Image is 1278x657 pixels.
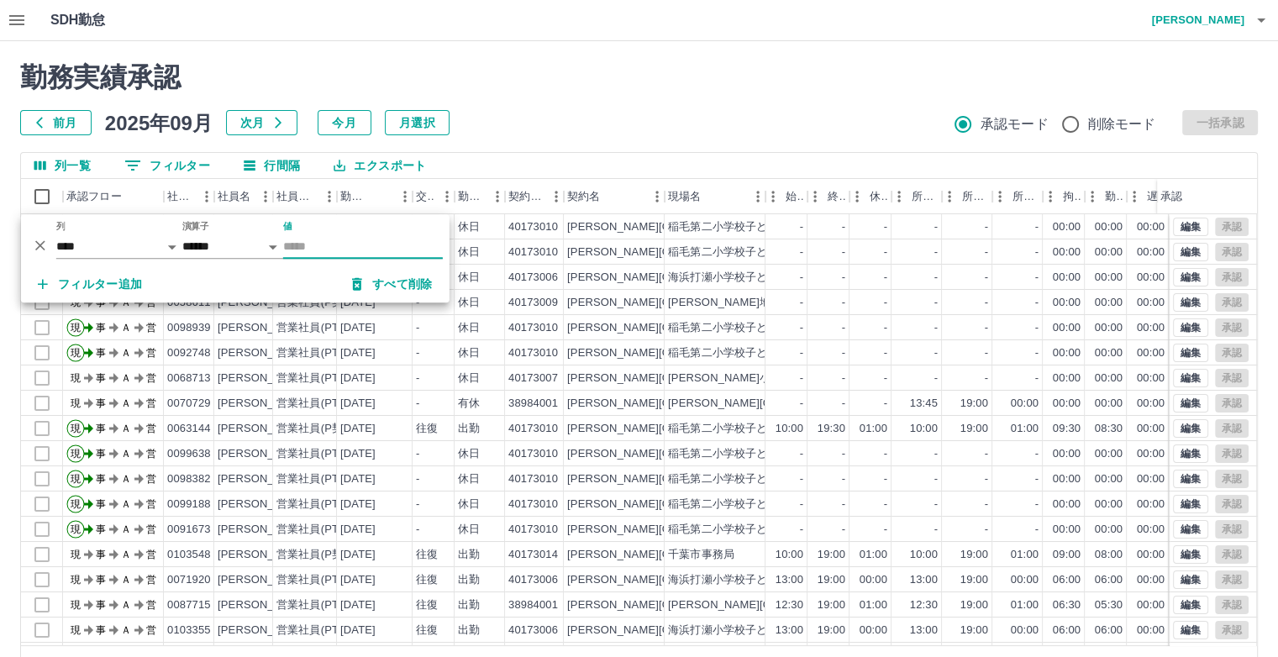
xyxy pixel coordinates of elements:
[800,371,803,386] div: -
[273,179,337,214] div: 社員区分
[485,184,510,209] button: メニュー
[842,396,845,412] div: -
[458,396,480,412] div: 有休
[121,322,131,334] text: Ａ
[218,179,250,214] div: 社員名
[985,446,988,462] div: -
[567,396,775,412] div: [PERSON_NAME][GEOGRAPHIC_DATA]
[884,244,887,260] div: -
[455,179,505,214] div: 勤務区分
[340,497,376,512] div: [DATE]
[276,396,365,412] div: 営業社員(PT契約)
[567,219,775,235] div: [PERSON_NAME][GEOGRAPHIC_DATA]
[276,371,365,386] div: 営業社員(PT契約)
[1173,596,1208,614] button: 編集
[962,179,989,214] div: 所定終業
[842,295,845,311] div: -
[934,244,938,260] div: -
[1173,545,1208,564] button: 編集
[1053,396,1081,412] div: 00:00
[340,179,369,214] div: 勤務日
[934,320,938,336] div: -
[1137,371,1165,386] div: 00:00
[1173,268,1208,286] button: 編集
[283,220,292,233] label: 値
[1173,520,1208,539] button: 編集
[1095,295,1123,311] div: 00:00
[146,473,156,485] text: 営
[776,421,803,437] div: 10:00
[884,345,887,361] div: -
[884,295,887,311] div: -
[458,219,480,235] div: 休日
[800,219,803,235] div: -
[1011,421,1039,437] div: 01:00
[884,270,887,286] div: -
[458,295,480,311] div: 休日
[416,497,419,512] div: -
[1035,345,1039,361] div: -
[71,448,81,460] text: 現
[985,345,988,361] div: -
[96,372,106,384] text: 事
[870,179,888,214] div: 休憩
[1173,318,1208,337] button: 編集
[842,219,845,235] div: -
[1173,243,1208,261] button: 編集
[340,396,376,412] div: [DATE]
[800,345,803,361] div: -
[71,473,81,485] text: 現
[985,219,988,235] div: -
[884,396,887,412] div: -
[860,421,887,437] div: 01:00
[167,421,211,437] div: 0063144
[668,270,812,286] div: 海浜打瀬小学校子どもルーム
[1095,219,1123,235] div: 00:00
[508,497,558,512] div: 40173010
[960,396,988,412] div: 19:00
[1095,446,1123,462] div: 00:00
[458,345,480,361] div: 休日
[891,179,942,214] div: 所定開始
[96,322,106,334] text: 事
[981,114,1049,134] span: 承認モード
[121,372,131,384] text: Ａ
[1012,179,1039,214] div: 所定休憩
[96,423,106,434] text: 事
[505,179,564,214] div: 契約コード
[800,446,803,462] div: -
[668,471,819,487] div: 稲毛第二小学校子どもルームA
[1095,371,1123,386] div: 00:00
[508,446,558,462] div: 40173010
[912,179,939,214] div: 所定開始
[985,320,988,336] div: -
[458,244,480,260] div: 休日
[567,270,775,286] div: [PERSON_NAME][GEOGRAPHIC_DATA]
[96,448,106,460] text: 事
[934,345,938,361] div: -
[1035,320,1039,336] div: -
[458,497,480,512] div: 休日
[668,179,701,214] div: 現場名
[1173,293,1208,312] button: 編集
[884,371,887,386] div: -
[910,421,938,437] div: 10:00
[800,471,803,487] div: -
[146,347,156,359] text: 営
[276,320,365,336] div: 営業社員(PT契約)
[71,372,81,384] text: 現
[182,220,209,233] label: 演算子
[1095,396,1123,412] div: 00:00
[20,61,1258,93] h2: 勤務実績承認
[340,471,376,487] div: [DATE]
[567,244,775,260] div: [PERSON_NAME][GEOGRAPHIC_DATA]
[167,471,211,487] div: 0098382
[1053,320,1081,336] div: 00:00
[1173,495,1208,513] button: 編集
[24,269,156,299] button: フィルター追加
[508,270,558,286] div: 40173006
[1053,270,1081,286] div: 00:00
[1173,419,1208,438] button: 編集
[218,446,309,462] div: [PERSON_NAME]
[842,320,845,336] div: -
